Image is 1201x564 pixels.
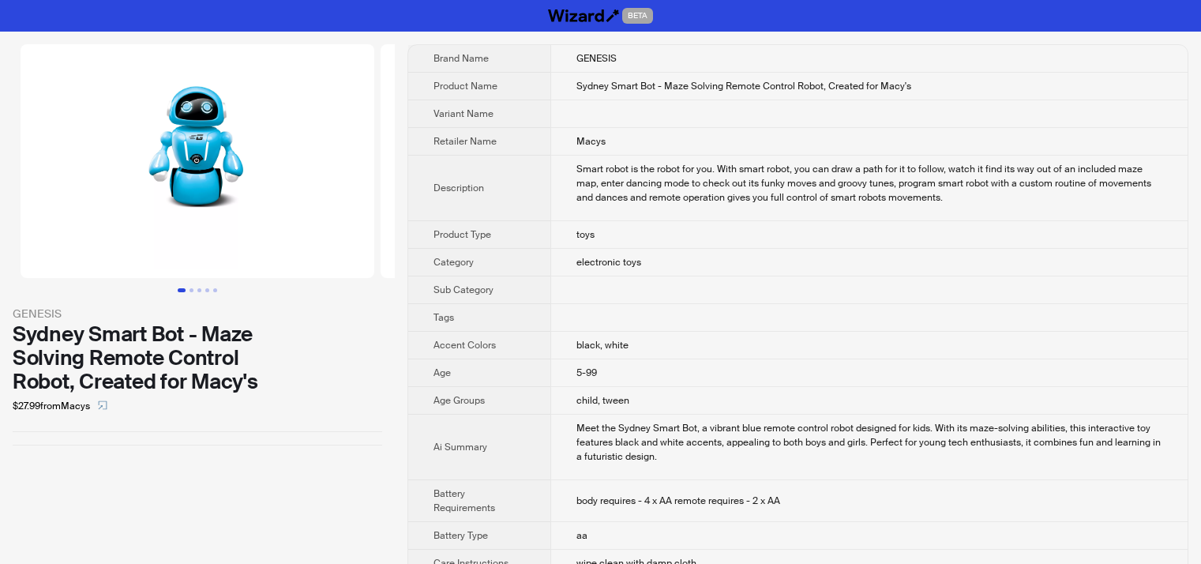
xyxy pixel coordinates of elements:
span: Retailer Name [433,135,497,148]
button: Go to slide 4 [205,288,209,292]
span: Battery Type [433,529,488,542]
span: Product Type [433,228,491,241]
span: GENESIS [576,52,617,65]
span: Category [433,256,474,269]
span: BETA [622,8,653,24]
span: child, tween [576,394,629,407]
span: Ai Summary [433,441,487,453]
button: Go to slide 1 [178,288,186,292]
span: 5-99 [576,367,597,379]
span: Tags [433,311,454,324]
span: Sydney Smart Bot - Maze Solving Remote Control Robot, Created for Macy's [576,80,911,92]
div: $27.99 from Macys [13,393,382,419]
span: Description [433,182,484,194]
span: select [98,400,107,410]
span: aa [576,529,587,542]
div: GENESIS [13,305,382,322]
span: Variant Name [433,107,494,120]
img: Sydney Smart Bot - Maze Solving Remote Control Robot, Created for Macy's image 2 [381,44,734,278]
span: Product Name [433,80,497,92]
span: toys [576,228,595,241]
span: Brand Name [433,52,489,65]
button: Go to slide 5 [213,288,217,292]
span: Sub Category [433,284,494,296]
span: electronic toys [576,256,641,269]
div: Meet the Sydney Smart Bot, a vibrant blue remote control robot designed for kids. With its maze-s... [576,421,1162,464]
button: Go to slide 2 [190,288,193,292]
button: Go to slide 3 [197,288,201,292]
span: Battery Requirements [433,487,495,514]
span: body requires - 4 x AA remote requires - 2 x AA [576,494,780,507]
span: Macys [576,135,606,148]
span: Age [433,367,451,379]
span: Accent Colors [433,339,496,352]
div: Sydney Smart Bot - Maze Solving Remote Control Robot, Created for Macy's [13,322,382,393]
span: Age Groups [433,394,485,407]
span: black, white [576,339,629,352]
img: Sydney Smart Bot - Maze Solving Remote Control Robot, Created for Macy's image 1 [21,44,374,278]
div: Smart robot is the robot for you. With smart robot, you can draw a path for it to follow, watch i... [576,162,1162,205]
